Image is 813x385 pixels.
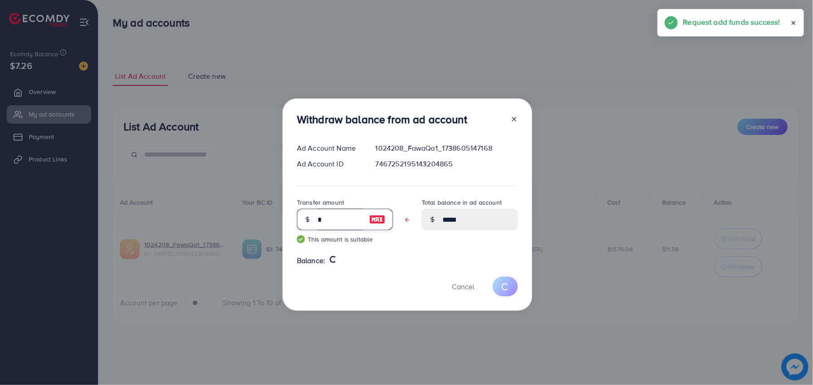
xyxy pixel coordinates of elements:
h3: Withdraw balance from ad account [297,113,467,126]
div: 7467252195143204865 [368,159,525,169]
span: Cancel [452,282,474,291]
div: Ad Account Name [290,143,368,153]
label: Transfer amount [297,198,344,207]
img: image [369,214,385,225]
img: guide [297,235,305,243]
label: Total balance in ad account [422,198,502,207]
span: Balance: [297,255,325,266]
div: Ad Account ID [290,159,368,169]
h5: Request add funds success! [683,16,780,28]
small: This amount is suitable [297,235,393,244]
button: Cancel [441,277,486,296]
div: 1024208_FawaQa1_1738605147168 [368,143,525,153]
